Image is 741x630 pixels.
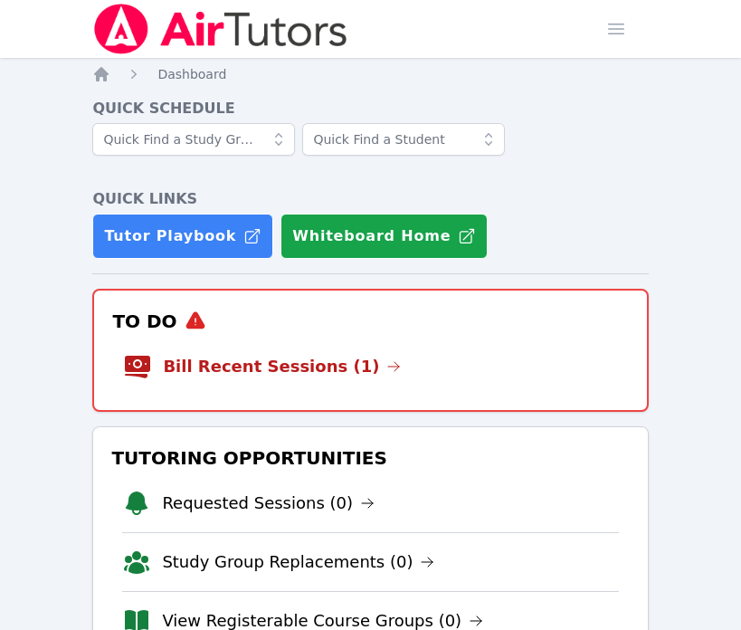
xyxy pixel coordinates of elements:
[92,65,648,83] nav: Breadcrumb
[109,305,632,338] h3: To Do
[92,4,348,54] img: Air Tutors
[302,123,505,156] input: Quick Find a Student
[108,442,632,474] h3: Tutoring Opportunities
[157,65,226,83] a: Dashboard
[92,188,648,210] h4: Quick Links
[162,549,434,575] a: Study Group Replacements (0)
[92,214,273,259] a: Tutor Playbook
[92,98,648,119] h4: Quick Schedule
[162,491,375,516] a: Requested Sessions (0)
[92,123,295,156] input: Quick Find a Study Group
[163,354,401,379] a: Bill Recent Sessions (1)
[280,214,488,259] button: Whiteboard Home
[157,67,226,81] span: Dashboard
